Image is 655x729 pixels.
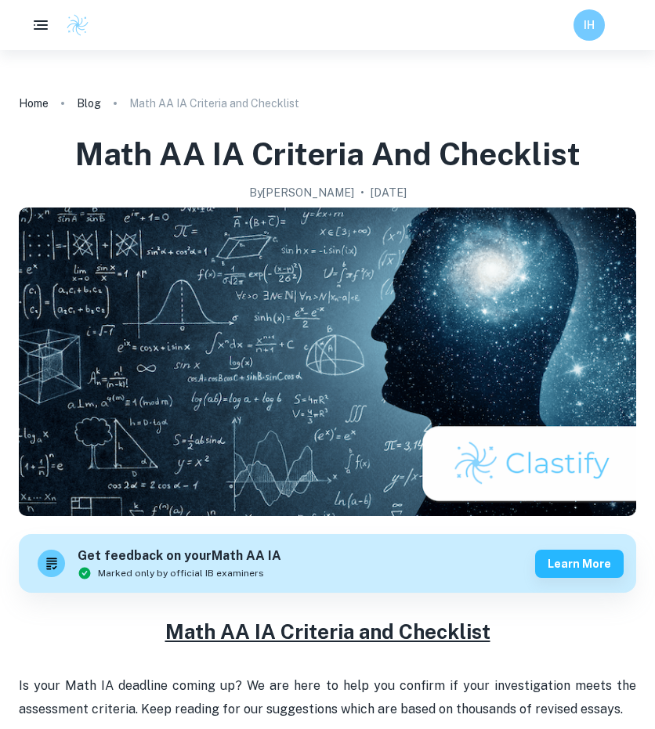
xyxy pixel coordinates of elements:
[77,92,101,114] a: Blog
[66,13,89,37] img: Clastify logo
[574,9,605,41] button: IH
[56,13,89,37] a: Clastify logo
[581,16,599,34] h6: IH
[535,550,624,578] button: Learn more
[98,566,264,580] span: Marked only by official IB examiners
[371,184,407,201] h2: [DATE]
[75,133,581,175] h1: Math AA IA Criteria and Checklist
[360,184,364,201] p: •
[129,95,299,112] p: Math AA IA Criteria and Checklist
[19,534,636,593] a: Get feedback on yourMath AA IAMarked only by official IB examinersLearn more
[165,619,490,644] u: Math AA IA Criteria and Checklist
[249,184,354,201] h2: By [PERSON_NAME]
[19,208,636,516] img: Math AA IA Criteria and Checklist cover image
[19,92,49,114] a: Home
[78,547,281,566] h6: Get feedback on your Math AA IA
